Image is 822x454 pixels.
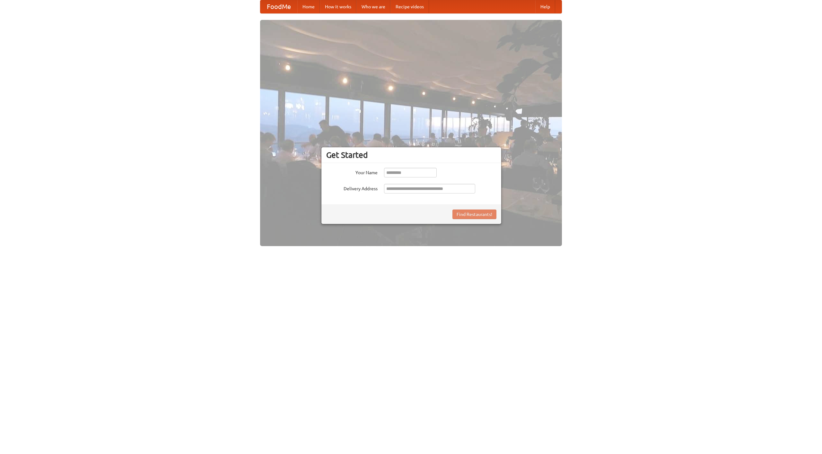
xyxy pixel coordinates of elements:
a: Recipe videos [390,0,429,13]
h3: Get Started [326,150,496,160]
label: Your Name [326,168,378,176]
a: FoodMe [260,0,297,13]
button: Find Restaurants! [452,210,496,219]
a: Who we are [356,0,390,13]
a: Home [297,0,320,13]
label: Delivery Address [326,184,378,192]
a: How it works [320,0,356,13]
a: Help [535,0,555,13]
